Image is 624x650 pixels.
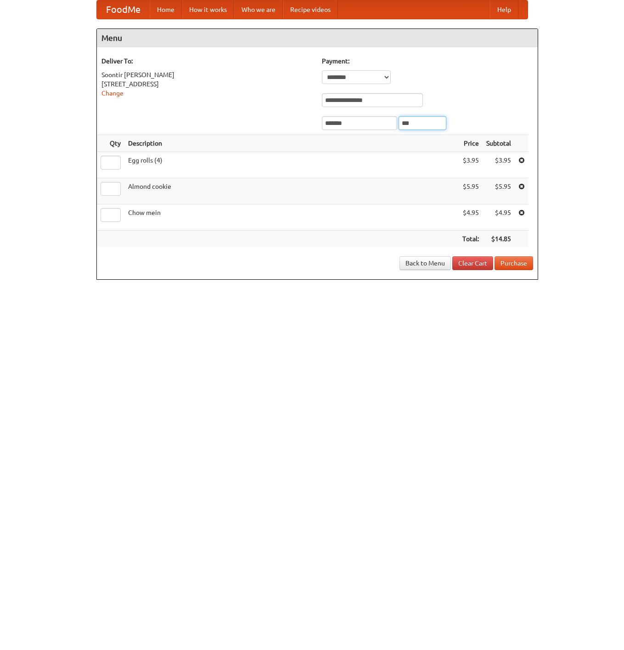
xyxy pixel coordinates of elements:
a: Who we are [234,0,283,19]
td: $5.95 [459,178,483,204]
h4: Menu [97,29,538,47]
h5: Deliver To: [101,57,313,66]
th: Price [459,135,483,152]
a: Help [490,0,518,19]
div: Soontir [PERSON_NAME] [101,70,313,79]
td: Almond cookie [124,178,459,204]
td: Egg rolls (4) [124,152,459,178]
th: Subtotal [483,135,515,152]
td: Chow mein [124,204,459,231]
th: $14.85 [483,231,515,248]
button: Purchase [495,256,533,270]
a: Back to Menu [399,256,451,270]
a: Clear Cart [452,256,493,270]
td: $3.95 [483,152,515,178]
h5: Payment: [322,57,533,66]
div: [STREET_ADDRESS] [101,79,313,89]
td: $3.95 [459,152,483,178]
td: $4.95 [483,204,515,231]
th: Description [124,135,459,152]
th: Qty [97,135,124,152]
td: $4.95 [459,204,483,231]
a: Change [101,90,124,97]
a: Recipe videos [283,0,338,19]
td: $5.95 [483,178,515,204]
a: How it works [182,0,234,19]
a: FoodMe [97,0,150,19]
a: Home [150,0,182,19]
th: Total: [459,231,483,248]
